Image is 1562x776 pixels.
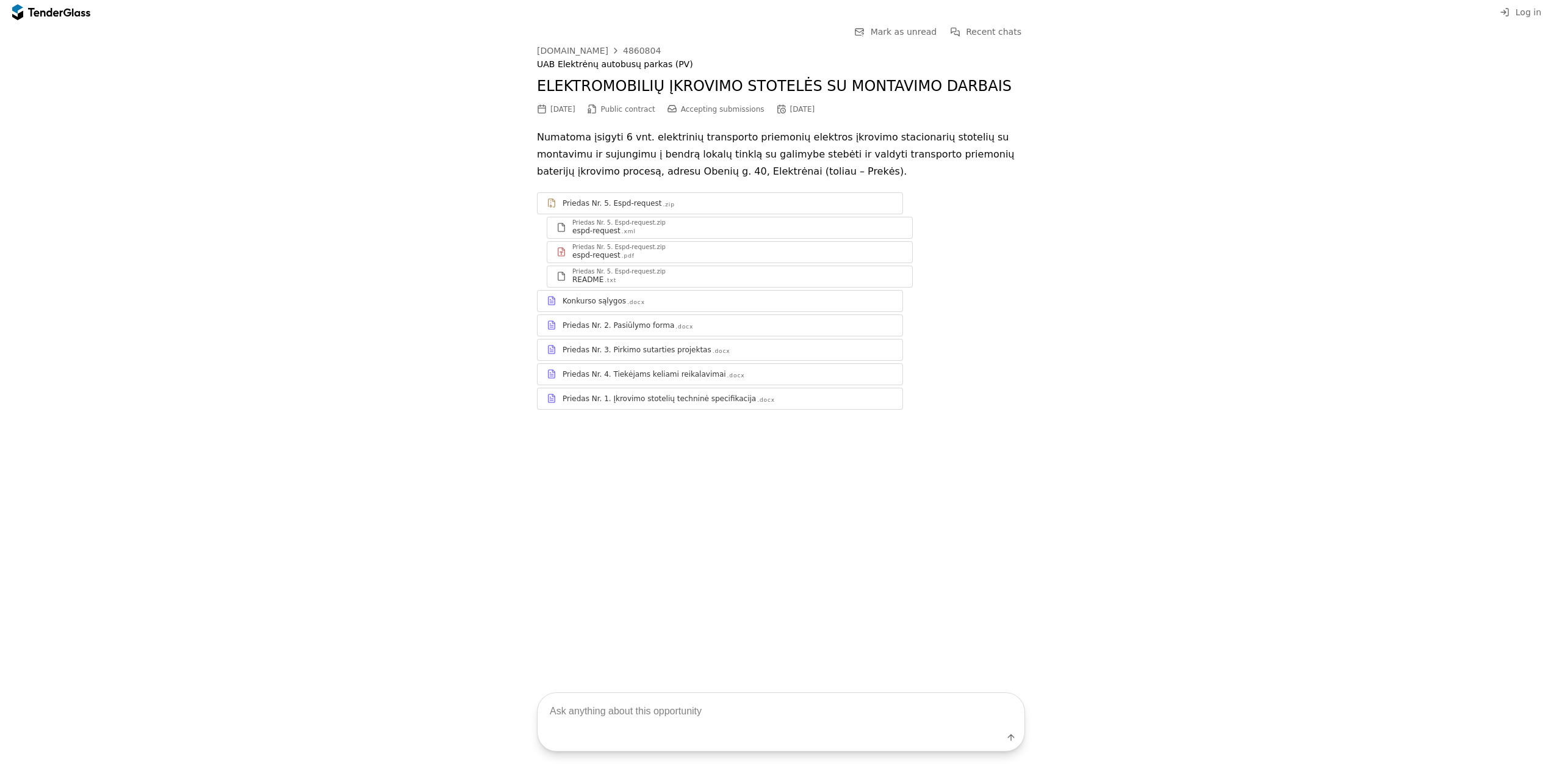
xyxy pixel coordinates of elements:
div: Priedas Nr. 3. Pirkimo sutarties projektas [563,345,711,355]
div: Priedas Nr. 1. Įkrovimo stotelių techninė specifikacija [563,394,756,404]
div: [DATE] [550,105,575,114]
span: Recent chats [966,27,1021,37]
h2: ELEKTROMOBILIŲ ĮKROVIMO STOTELĖS SU MONTAVIMO DARBAIS [537,76,1025,97]
div: .pdf [622,252,635,260]
a: Konkurso sąlygos.docx [537,290,903,312]
a: Priedas Nr. 1. Įkrovimo stotelių techninė specifikacija.docx [537,388,903,410]
p: Numatoma įsigyti 6 vnt. elektrinių transporto priemonių elektros įkrovimo stacionarių stotelių su... [537,129,1025,180]
div: Priedas Nr. 5. Espd-request [563,198,661,208]
button: Recent chats [946,24,1025,40]
div: .docx [727,372,745,380]
div: .zip [663,201,674,209]
div: .xml [622,228,636,236]
button: Log in [1496,5,1545,20]
span: Public contract [601,105,655,114]
div: Priedas Nr. 5. Espd-request.zip [572,269,666,275]
a: Priedas Nr. 3. Pirkimo sutarties projektas.docx [537,339,903,361]
button: Mark as unread [851,24,941,40]
div: espd-request [572,250,621,260]
div: UAB Elektrėnų autobusų parkas (PV) [537,59,1025,70]
a: Priedas Nr. 5. Espd-request.zipREADME.txt [547,266,913,288]
div: [DATE] [790,105,815,114]
div: 4860804 [623,46,661,55]
span: Mark as unread [871,27,937,37]
span: Accepting submissions [681,105,765,114]
div: espd-request [572,226,621,236]
a: Priedas Nr. 4. Tiekėjams keliami reikalavimai.docx [537,363,903,385]
div: .docx [675,323,693,331]
div: Priedas Nr. 5. Espd-request.zip [572,220,666,226]
div: [DOMAIN_NAME] [537,46,608,55]
div: Priedas Nr. 2. Pasiūlymo forma [563,321,674,330]
div: Konkurso sąlygos [563,296,626,306]
a: Priedas Nr. 5. Espd-request.zip [537,192,903,214]
div: .docx [757,396,775,404]
div: Priedas Nr. 5. Espd-request.zip [572,244,666,250]
div: Priedas Nr. 4. Tiekėjams keliami reikalavimai [563,369,726,379]
div: .docx [713,347,730,355]
div: README [572,275,603,285]
a: Priedas Nr. 5. Espd-request.zipespd-request.pdf [547,241,913,263]
a: [DOMAIN_NAME]4860804 [537,46,661,56]
div: .txt [605,277,616,285]
div: .docx [627,299,645,306]
a: Priedas Nr. 5. Espd-request.zipespd-request.xml [547,217,913,239]
a: Priedas Nr. 2. Pasiūlymo forma.docx [537,314,903,336]
span: Log in [1516,7,1541,17]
